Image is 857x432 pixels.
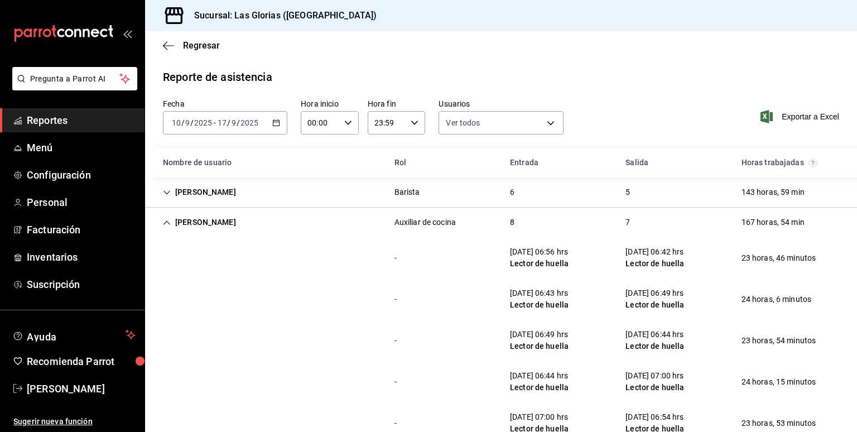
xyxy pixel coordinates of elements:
[240,118,259,127] input: ----
[386,289,406,310] div: Cell
[181,118,185,127] span: /
[510,370,569,382] div: [DATE] 06:44 hrs
[625,246,684,258] div: [DATE] 06:42 hrs
[386,152,501,173] div: HeadCell
[154,253,172,262] div: Cell
[501,242,577,274] div: Cell
[394,217,456,228] div: Auxiliar de cocina
[145,237,857,279] div: Row
[227,118,230,127] span: /
[123,29,132,38] button: open_drawer_menu
[30,73,120,85] span: Pregunta a Parrot AI
[27,195,136,210] span: Personal
[163,69,272,85] div: Reporte de asistencia
[145,361,857,402] div: Row
[394,294,397,305] div: -
[190,118,194,127] span: /
[625,299,684,311] div: Lector de huella
[154,336,172,345] div: Cell
[394,186,420,198] div: Barista
[368,100,426,108] label: Hora fin
[8,81,137,93] a: Pregunta a Parrot AI
[27,113,136,128] span: Reportes
[27,381,136,396] span: [PERSON_NAME]
[27,277,136,292] span: Suscripción
[733,289,821,310] div: Cell
[733,182,813,203] div: Cell
[394,252,397,264] div: -
[501,366,577,398] div: Cell
[171,118,181,127] input: --
[501,212,523,233] div: Cell
[501,324,577,357] div: Cell
[154,419,172,428] div: Cell
[617,366,693,398] div: Cell
[625,382,684,393] div: Lector de huella
[625,329,684,340] div: [DATE] 06:44 hrs
[510,382,569,393] div: Lector de huella
[386,212,465,233] div: Cell
[501,283,577,315] div: Cell
[27,354,136,369] span: Recomienda Parrot
[27,140,136,155] span: Menú
[617,242,693,274] div: Cell
[163,100,287,108] label: Fecha
[154,295,172,304] div: Cell
[217,118,227,127] input: --
[501,152,617,173] div: HeadCell
[154,182,245,203] div: Cell
[237,118,240,127] span: /
[301,100,359,108] label: Hora inicio
[394,335,397,347] div: -
[439,100,563,108] label: Usuarios
[617,283,693,315] div: Cell
[185,118,190,127] input: --
[145,279,857,320] div: Row
[185,9,377,22] h3: Sucursal: Las Glorias ([GEOGRAPHIC_DATA])
[625,370,684,382] div: [DATE] 07:00 hrs
[194,118,213,127] input: ----
[154,152,386,173] div: HeadCell
[510,287,569,299] div: [DATE] 06:43 hrs
[214,118,216,127] span: -
[386,182,429,203] div: Cell
[386,330,406,351] div: Cell
[617,324,693,357] div: Cell
[733,330,825,351] div: Cell
[12,67,137,90] button: Pregunta a Parrot AI
[163,40,220,51] button: Regresar
[394,376,397,388] div: -
[386,248,406,268] div: Cell
[183,40,220,51] span: Regresar
[501,182,523,203] div: Cell
[617,182,639,203] div: Cell
[145,208,857,237] div: Row
[808,159,817,167] svg: El total de horas trabajadas por usuario es el resultado de la suma redondeada del registro de ho...
[625,258,684,270] div: Lector de huella
[231,118,237,127] input: --
[446,117,480,128] span: Ver todos
[625,287,684,299] div: [DATE] 06:49 hrs
[510,340,569,352] div: Lector de huella
[145,177,857,208] div: Row
[733,212,813,233] div: Cell
[394,417,397,429] div: -
[510,258,569,270] div: Lector de huella
[625,411,684,423] div: [DATE] 06:54 hrs
[27,328,121,342] span: Ayuda
[510,299,569,311] div: Lector de huella
[510,411,569,423] div: [DATE] 07:00 hrs
[13,416,136,428] span: Sugerir nueva función
[733,248,825,268] div: Cell
[154,377,172,386] div: Cell
[763,110,839,123] button: Exportar a Excel
[27,249,136,265] span: Inventarios
[27,167,136,183] span: Configuración
[617,212,639,233] div: Cell
[386,372,406,392] div: Cell
[617,152,732,173] div: HeadCell
[145,148,857,177] div: Head
[154,212,245,233] div: Cell
[733,152,848,173] div: HeadCell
